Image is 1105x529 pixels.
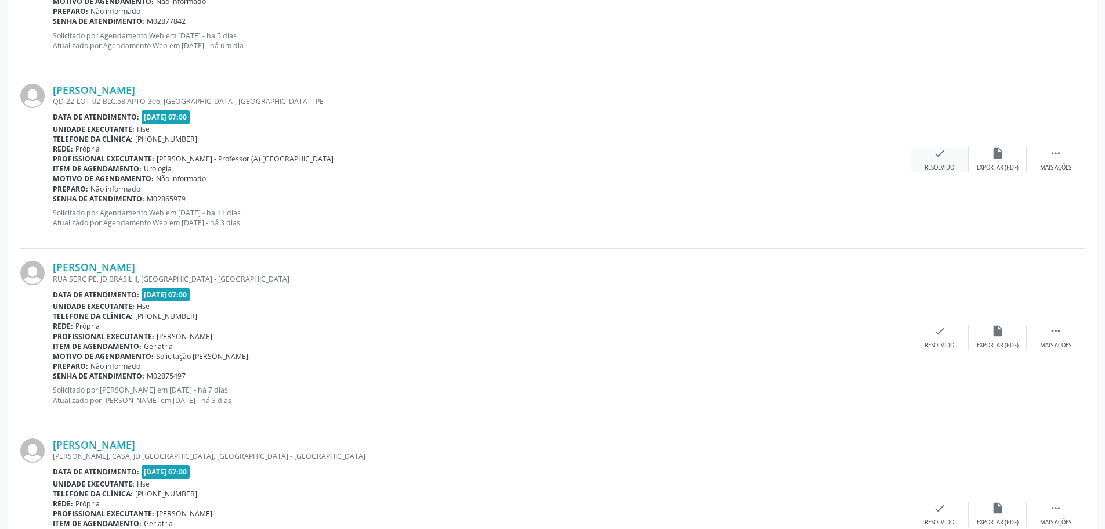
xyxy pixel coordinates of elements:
span: Própria [75,321,100,331]
span: [PHONE_NUMBER] [135,489,197,499]
span: Hse [137,301,150,311]
p: Solicitado por Agendamento Web em [DATE] - há 5 dias Atualizado por Agendamento Web em [DATE] - h... [53,31,911,51]
b: Profissional executante: [53,332,154,341]
a: [PERSON_NAME] [53,438,135,451]
div: Mais ações [1040,164,1071,172]
b: Unidade executante: [53,479,135,489]
b: Motivo de agendamento: [53,351,154,361]
span: Própria [75,144,100,154]
i:  [1049,502,1062,514]
a: [PERSON_NAME] [53,261,135,274]
b: Preparo: [53,361,88,371]
div: Exportar (PDF) [977,164,1019,172]
span: Própria [75,499,100,509]
span: [PHONE_NUMBER] [135,311,197,321]
div: Resolvido [925,519,954,527]
b: Preparo: [53,6,88,16]
span: Geriatria [144,519,173,528]
span: [PERSON_NAME] [157,509,212,519]
b: Data de atendimento: [53,290,139,300]
i: insert_drive_file [991,325,1004,337]
b: Rede: [53,499,73,509]
div: Exportar (PDF) [977,519,1019,527]
span: Não informado [90,361,140,371]
img: img [20,84,45,108]
b: Data de atendimento: [53,112,139,122]
span: [DATE] 07:00 [142,288,190,301]
div: Resolvido [925,341,954,350]
b: Unidade executante: [53,301,135,311]
b: Rede: [53,144,73,154]
i: check [933,502,946,514]
p: Solicitado por Agendamento Web em [DATE] - há 11 dias Atualizado por Agendamento Web em [DATE] - ... [53,208,911,228]
img: img [20,438,45,463]
span: Geriatria [144,341,173,351]
a: [PERSON_NAME] [53,84,135,96]
span: Hse [137,479,150,489]
i:  [1049,325,1062,337]
div: Resolvido [925,164,954,172]
b: Item de agendamento: [53,341,142,351]
span: M02865979 [147,194,186,204]
b: Rede: [53,321,73,331]
b: Item de agendamento: [53,519,142,528]
i: check [933,325,946,337]
span: M02875497 [147,371,186,381]
span: M02877842 [147,16,186,26]
b: Item de agendamento: [53,164,142,174]
b: Profissional executante: [53,154,154,164]
i: check [933,147,946,160]
b: Data de atendimento: [53,467,139,477]
span: Hse [137,124,150,134]
div: QD-22-LOT-02-BLC.58 APTO-306, [GEOGRAPHIC_DATA], [GEOGRAPHIC_DATA] - PE [53,96,911,106]
span: Urologia [144,164,172,174]
span: Solicitação [PERSON_NAME]. [156,351,250,361]
span: [PHONE_NUMBER] [135,134,197,144]
b: Telefone da clínica: [53,134,133,144]
span: [PERSON_NAME] [157,332,212,341]
i:  [1049,147,1062,160]
i: insert_drive_file [991,502,1004,514]
div: Mais ações [1040,341,1071,350]
b: Preparo: [53,184,88,194]
b: Telefone da clínica: [53,311,133,321]
p: Solicitado por [PERSON_NAME] em [DATE] - há 7 dias Atualizado por [PERSON_NAME] em [DATE] - há 3 ... [53,385,911,405]
b: Unidade executante: [53,124,135,134]
span: Não informado [156,174,206,183]
span: [PERSON_NAME] - Professor (A) [GEOGRAPHIC_DATA] [157,154,334,164]
span: Não informado [90,184,140,194]
div: RUA SERGIPE, JD BRASIL II, [GEOGRAPHIC_DATA] - [GEOGRAPHIC_DATA] [53,274,911,284]
img: img [20,261,45,285]
span: Não informado [90,6,140,16]
span: [DATE] 07:00 [142,465,190,478]
div: Mais ações [1040,519,1071,527]
b: Motivo de agendamento: [53,174,154,183]
b: Senha de atendimento: [53,371,144,381]
span: [DATE] 07:00 [142,110,190,124]
b: Profissional executante: [53,509,154,519]
b: Senha de atendimento: [53,194,144,204]
div: [PERSON_NAME], CASA, JD [GEOGRAPHIC_DATA], [GEOGRAPHIC_DATA] - [GEOGRAPHIC_DATA] [53,451,911,461]
div: Exportar (PDF) [977,341,1019,350]
b: Telefone da clínica: [53,489,133,499]
b: Senha de atendimento: [53,16,144,26]
i: insert_drive_file [991,147,1004,160]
